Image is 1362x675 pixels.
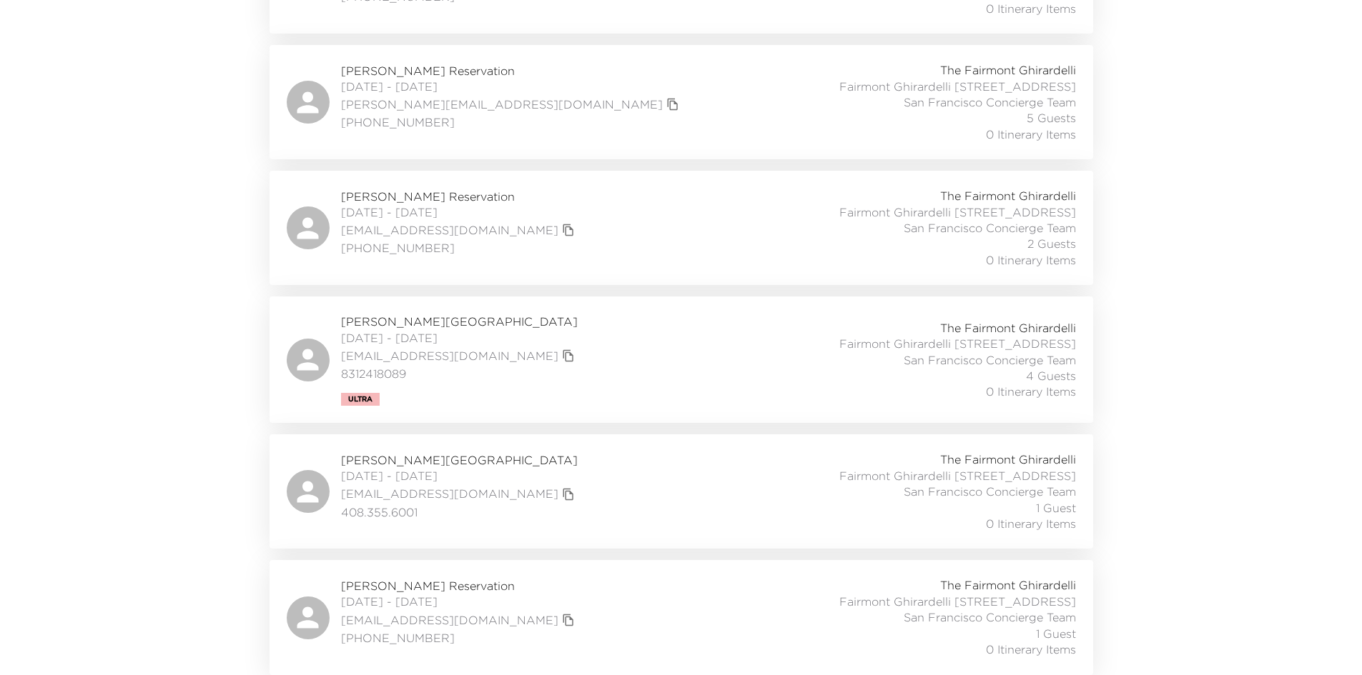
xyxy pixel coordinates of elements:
[341,222,558,238] a: [EMAIL_ADDRESS][DOMAIN_NAME]
[341,348,558,364] a: [EMAIL_ADDRESS][DOMAIN_NAME]
[341,330,578,346] span: [DATE] - [DATE]
[341,189,578,204] span: [PERSON_NAME] Reservation
[986,384,1076,399] span: 0 Itinerary Items
[341,612,558,628] a: [EMAIL_ADDRESS][DOMAIN_NAME]
[839,79,1076,94] span: Fairmont Ghirardelli [STREET_ADDRESS]
[341,240,578,256] span: [PHONE_NUMBER]
[1036,626,1076,641] span: 1 Guest
[341,486,558,501] a: [EMAIL_ADDRESS][DOMAIN_NAME]
[839,594,1076,609] span: Fairmont Ghirardelli [STREET_ADDRESS]
[270,296,1093,423] a: [PERSON_NAME][GEOGRAPHIC_DATA][DATE] - [DATE][EMAIL_ADDRESS][DOMAIN_NAME]copy primary member emai...
[558,610,578,630] button: copy primary member email
[341,578,578,594] span: [PERSON_NAME] Reservation
[986,252,1076,268] span: 0 Itinerary Items
[341,79,683,94] span: [DATE] - [DATE]
[341,114,683,130] span: [PHONE_NUMBER]
[348,395,372,404] span: Ultra
[270,434,1093,549] a: [PERSON_NAME][GEOGRAPHIC_DATA][DATE] - [DATE][EMAIL_ADDRESS][DOMAIN_NAME]copy primary member emai...
[341,630,578,646] span: [PHONE_NUMBER]
[1027,110,1076,126] span: 5 Guests
[839,204,1076,220] span: Fairmont Ghirardelli [STREET_ADDRESS]
[986,516,1076,531] span: 0 Itinerary Items
[341,468,578,484] span: [DATE] - [DATE]
[986,1,1076,16] span: 0 Itinerary Items
[341,594,578,609] span: [DATE] - [DATE]
[904,484,1076,499] span: San Francisco Concierge Team
[904,352,1076,368] span: San Francisco Concierge Team
[940,188,1076,204] span: The Fairmont Ghirardelli
[904,609,1076,625] span: San Francisco Concierge Team
[270,560,1093,674] a: [PERSON_NAME] Reservation[DATE] - [DATE][EMAIL_ADDRESS][DOMAIN_NAME]copy primary member email[PHO...
[341,63,683,79] span: [PERSON_NAME] Reservation
[940,320,1076,336] span: The Fairmont Ghirardelli
[341,96,663,112] a: [PERSON_NAME][EMAIL_ADDRESS][DOMAIN_NAME]
[940,577,1076,593] span: The Fairmont Ghirardelli
[1036,500,1076,516] span: 1 Guest
[341,204,578,220] span: [DATE] - [DATE]
[839,336,1076,351] span: Fairmont Ghirardelli [STREET_ADDRESS]
[904,94,1076,110] span: San Francisco Concierge Team
[341,504,578,520] span: 408.355.6001
[986,126,1076,142] span: 0 Itinerary Items
[663,94,683,114] button: copy primary member email
[1027,236,1076,251] span: 2 Guests
[270,171,1093,285] a: [PERSON_NAME] Reservation[DATE] - [DATE][EMAIL_ADDRESS][DOMAIN_NAME]copy primary member email[PHO...
[341,314,578,329] span: [PERSON_NAME][GEOGRAPHIC_DATA]
[839,468,1076,484] span: Fairmont Ghirardelli [STREET_ADDRESS]
[341,366,578,381] span: 8312418089
[940,451,1076,467] span: The Fairmont Ghirardelli
[558,484,578,504] button: copy primary member email
[558,220,578,240] button: copy primary member email
[270,45,1093,159] a: [PERSON_NAME] Reservation[DATE] - [DATE][PERSON_NAME][EMAIL_ADDRESS][DOMAIN_NAME]copy primary mem...
[986,641,1076,657] span: 0 Itinerary Items
[940,62,1076,78] span: The Fairmont Ghirardelli
[341,452,578,468] span: [PERSON_NAME][GEOGRAPHIC_DATA]
[904,220,1076,236] span: San Francisco Concierge Team
[558,346,578,366] button: copy primary member email
[1026,368,1076,384] span: 4 Guests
